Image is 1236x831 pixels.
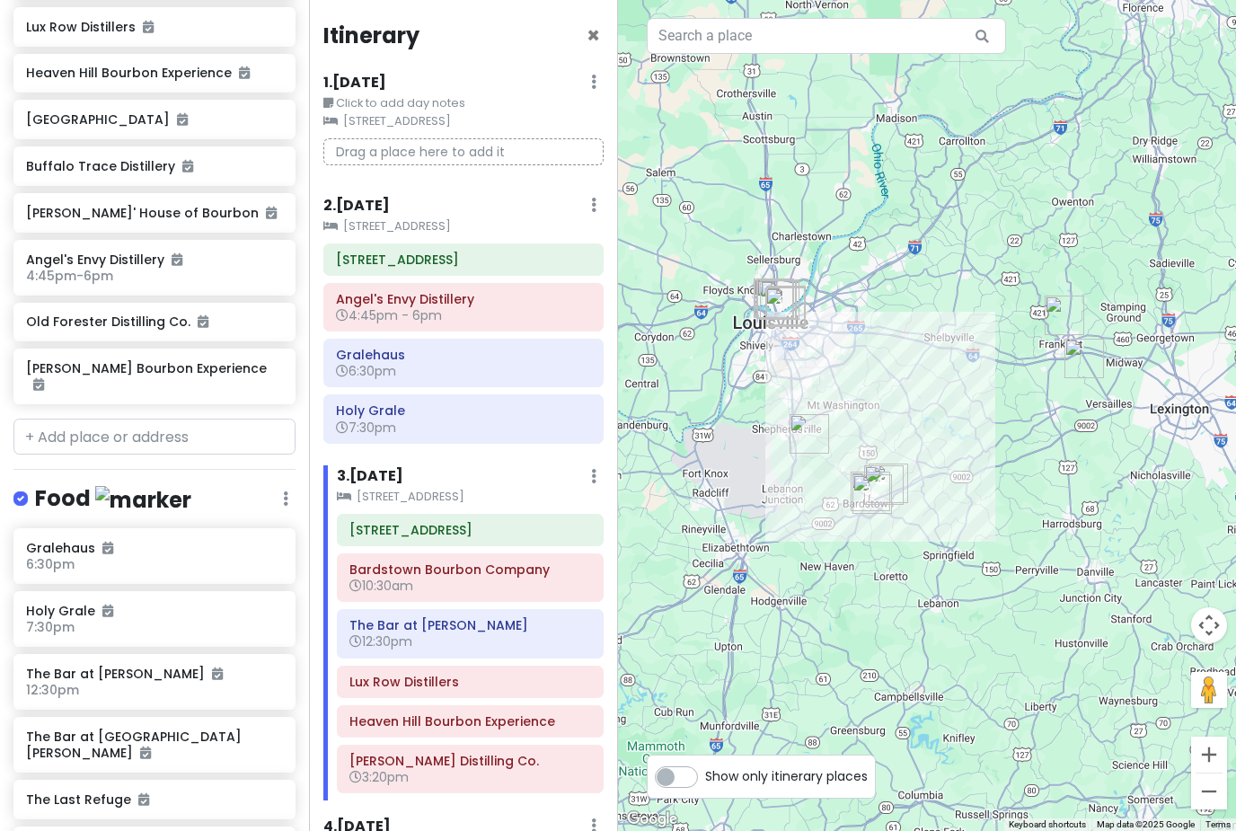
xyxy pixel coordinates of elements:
[138,793,149,806] i: Added to itinerary
[349,577,413,595] span: 10:30am
[102,605,113,617] i: Added to itinerary
[323,94,604,112] small: Click to add day notes
[323,197,390,216] h6: 2 . [DATE]
[323,112,604,130] small: [STREET_ADDRESS]
[349,561,591,578] h6: Bardstown Bourbon Company
[13,419,296,455] input: + Add place or address
[182,160,193,172] i: Added to itinerary
[337,467,403,486] h6: 3 . [DATE]
[33,378,44,391] i: Added to itinerary
[323,217,604,235] small: [STREET_ADDRESS]
[26,603,282,619] h6: Holy Grale
[349,753,591,769] h6: James B. Beam Distilling Co.
[26,540,282,556] h6: Gralehaus
[323,22,419,49] h4: Itinerary
[857,458,911,512] div: Lux Row Distillers
[266,207,277,219] i: Added to itinerary
[758,280,812,334] div: 1414 Winter Ave
[759,278,813,332] div: Holy Grale
[26,360,282,393] h6: [PERSON_NAME] Bourbon Experience
[26,618,75,636] span: 7:30pm
[26,65,282,81] h6: Heaven Hill Bourbon Experience
[172,253,182,266] i: Added to itinerary
[782,407,836,461] div: James B. Beam Distilling Co.
[587,21,600,50] span: Close itinerary
[753,273,807,327] div: The Last Refuge
[749,272,803,326] div: Old Forester Distilling Co.
[323,74,386,93] h6: 1 . [DATE]
[336,252,591,268] h6: 1414 Winter Ave
[140,747,151,759] i: Added to itinerary
[1009,818,1086,831] button: Keyboard shortcuts
[349,713,591,729] h6: Heaven Hill Bourbon Experience
[198,315,208,328] i: Added to itinerary
[845,467,899,521] div: The Bar at Willett
[336,347,591,363] h6: Gralehaus
[212,667,223,680] i: Added to itinerary
[647,18,1006,54] input: Search a place
[337,488,604,506] small: [STREET_ADDRESS]
[26,681,79,699] span: 12:30pm
[336,306,442,324] span: 4:45pm - 6pm
[26,666,282,682] h6: The Bar at [PERSON_NAME]
[349,522,591,538] h6: 1414 Winter Ave
[336,402,591,419] h6: Holy Grale
[1191,774,1227,809] button: Zoom out
[1191,607,1227,643] button: Map camera controls
[102,542,113,554] i: Added to itinerary
[1037,288,1091,342] div: Buffalo Trace Distillery
[26,314,282,330] h6: Old Forester Distilling Co.
[26,158,282,174] h6: Buffalo Trace Distillery
[1191,672,1227,708] button: Drag Pegman onto the map to open Street View
[336,291,591,307] h6: Angel's Envy Distillery
[26,19,282,35] h6: Lux Row Distillers
[1191,737,1227,773] button: Zoom in
[1097,819,1195,829] span: Map data ©2025 Google
[759,279,813,333] div: Gralehaus
[843,464,897,518] div: Heaven Hill Bourbon Experience
[587,25,600,47] button: Close
[26,555,75,573] span: 6:30pm
[349,617,591,633] h6: The Bar at Willett
[26,267,113,285] span: 4:45pm - 6pm
[1057,332,1111,385] div: Woodford Reserve Distillery
[26,729,282,761] h6: The Bar at [GEOGRAPHIC_DATA][PERSON_NAME]
[622,808,682,831] a: Open this area in Google Maps (opens a new window)
[26,252,282,268] h6: Angel's Envy Distillery
[323,138,604,166] p: Drag a place here to add it
[336,419,396,437] span: 7:30pm
[349,768,409,786] span: 3:20pm
[336,362,396,380] span: 6:30pm
[95,486,191,514] img: marker
[35,484,191,514] h4: Food
[622,808,682,831] img: Google
[239,66,250,79] i: Added to itinerary
[143,21,154,33] i: Added to itinerary
[177,113,188,126] i: Added to itinerary
[26,111,282,128] h6: [GEOGRAPHIC_DATA]
[861,456,915,510] div: Bardstown Bourbon Company
[1205,819,1231,829] a: Terms (opens in new tab)
[746,271,800,325] div: The Bar at Fort Nelson
[26,791,282,808] h6: The Last Refuge
[705,766,868,786] span: Show only itinerary places
[349,632,412,650] span: 12:30pm
[26,205,282,221] h6: [PERSON_NAME]' House of Bourbon
[349,674,591,690] h6: Lux Row Distillers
